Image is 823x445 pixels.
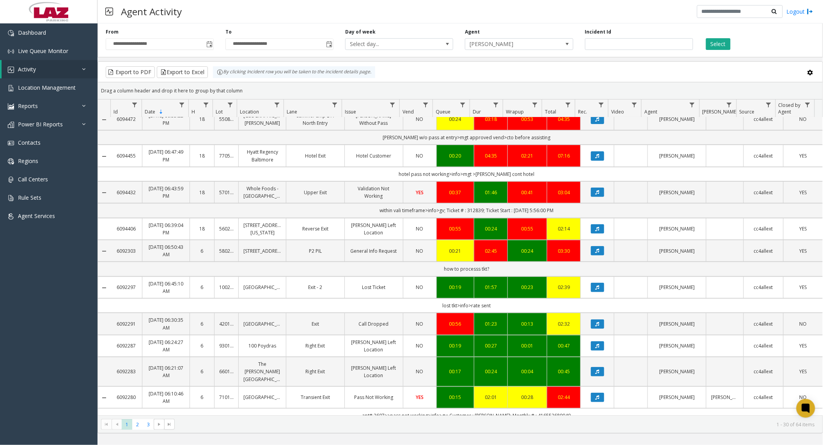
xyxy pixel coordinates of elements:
a: [DATE] 06:24:27 AM [147,339,185,353]
a: 00:41 [513,189,542,196]
div: 00:24 [513,247,542,255]
a: Agent Filter Menu [687,99,697,110]
a: YES [788,152,818,160]
a: 00:28 [513,394,542,401]
a: [PERSON_NAME] [653,115,701,123]
a: NO [788,394,818,401]
td: [PERSON_NAME] w/o pass at entry>mgt approved vend>cto before assisting [110,130,823,145]
a: 00:19 [442,342,469,349]
img: 'icon' [8,67,14,73]
a: [PERSON_NAME] [653,342,701,349]
a: YES [408,189,432,196]
a: [DATE] 06:39:04 PM [147,222,185,236]
a: [PERSON_NAME] [653,189,701,196]
a: 03:18 [479,115,503,123]
div: 02:01 [479,394,503,401]
a: [GEOGRAPHIC_DATA] [243,394,281,401]
span: Date [145,108,155,115]
a: cc4allext [749,115,778,123]
a: 00:55 [513,225,542,232]
span: Toggle popup [325,39,333,50]
span: H [192,108,195,115]
a: YES [788,368,818,375]
div: 01:57 [479,284,503,291]
a: [GEOGRAPHIC_DATA] [243,284,281,291]
a: NO [408,152,432,160]
a: [PERSON_NAME] [653,284,701,291]
img: 'icon' [8,103,14,110]
a: [PERSON_NAME] [653,247,701,255]
a: 660184 [219,368,234,375]
a: 6092287 [115,342,137,349]
span: Select day... [346,39,431,50]
a: 02:32 [552,320,576,328]
a: Source Filter Menu [763,99,774,110]
a: Collapse Details [98,117,110,123]
a: Parker Filter Menu [724,99,734,110]
a: NO [408,368,432,375]
span: NO [416,248,424,254]
img: 'icon' [8,195,14,201]
a: 930111 [219,342,234,349]
div: Drag a column header and drop it here to group by that column [98,84,823,98]
span: YES [799,189,807,196]
a: 00:17 [442,368,469,375]
label: To [225,28,232,35]
a: 00:23 [513,284,542,291]
a: 6 [195,320,209,328]
a: 6092297 [115,284,137,291]
a: 420102 [219,320,234,328]
button: Select [706,38,731,50]
a: [GEOGRAPHIC_DATA][PERSON_NAME] [243,112,281,127]
a: [PERSON_NAME] Left Location [349,339,398,353]
span: Contacts [18,139,41,146]
span: Closed by Agent [779,102,801,115]
a: 6 [195,368,209,375]
a: Vend Filter Menu [420,99,431,110]
a: 00:53 [513,115,542,123]
a: Pass Not Working [349,394,398,401]
span: NO [416,284,424,291]
a: 02:21 [513,152,542,160]
span: YES [799,248,807,254]
a: Dur Filter Menu [491,99,501,110]
img: infoIcon.svg [217,69,223,75]
span: Location [240,108,259,115]
td: within vali timeframe>info>gv; Ticket # : 312839; Ticket Start : [DATE] 5:56:00 PM [110,203,823,218]
span: NO [416,116,424,122]
a: [DATE] 06:30:35 AM [147,316,185,331]
a: 02:44 [552,394,576,401]
span: Lot [216,108,223,115]
a: 6 [195,247,209,255]
a: [PERSON_NAME] Without Pass [349,112,398,127]
a: 00:20 [442,152,469,160]
a: [DATE] 06:43:59 PM [147,185,185,200]
a: 01:46 [479,189,503,196]
span: NO [799,116,807,122]
span: Queue [436,108,451,115]
a: 100221 [219,284,234,291]
a: [PERSON_NAME] [653,394,701,401]
a: [PERSON_NAME] [653,152,701,160]
a: 00:55 [442,225,469,232]
a: 00:19 [442,284,469,291]
a: 6 [195,394,209,401]
a: Upper Exit [291,189,340,196]
a: 6092280 [115,394,137,401]
span: Regions [18,157,38,165]
img: 'icon' [8,122,14,128]
a: [DATE] 06:21:07 AM [147,364,185,379]
a: [DATE] 06:10:46 AM [147,390,185,405]
a: cc4allext [749,394,778,401]
a: 710163 [219,394,234,401]
span: Power BI Reports [18,121,63,128]
a: 00:45 [552,368,576,375]
div: 02:39 [552,284,576,291]
a: [STREET_ADDRESS] [243,247,281,255]
a: Hotel Customer [349,152,398,160]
